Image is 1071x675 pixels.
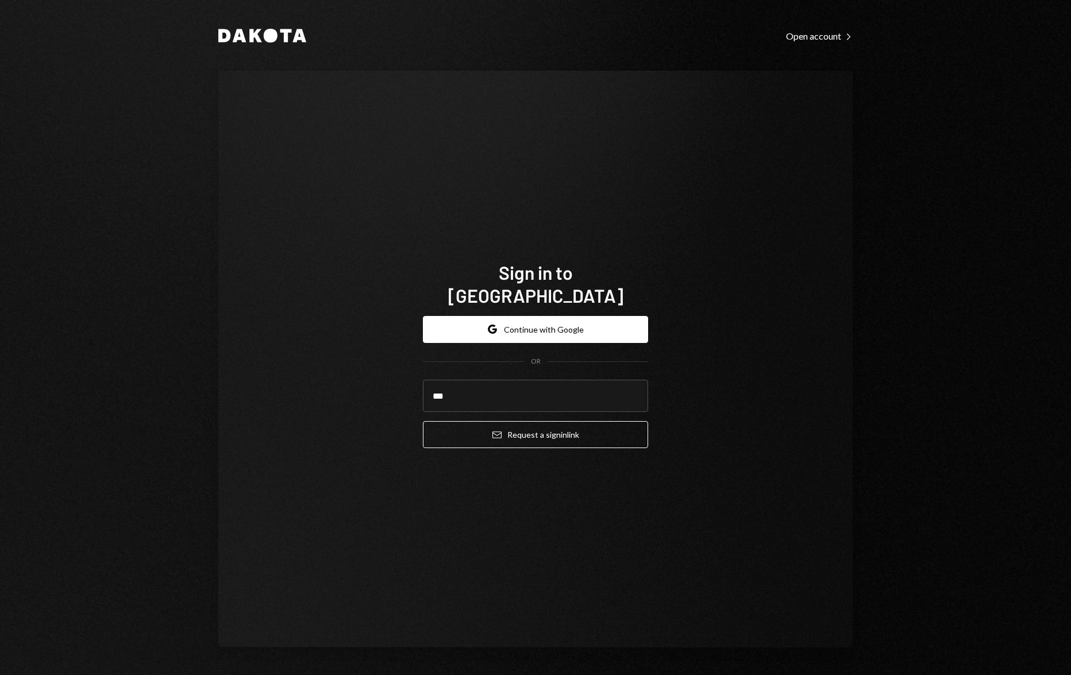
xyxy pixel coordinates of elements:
button: Continue with Google [423,316,648,343]
div: Open account [786,30,853,42]
button: Request a signinlink [423,421,648,448]
div: OR [531,357,541,367]
h1: Sign in to [GEOGRAPHIC_DATA] [423,261,648,307]
a: Open account [786,29,853,42]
